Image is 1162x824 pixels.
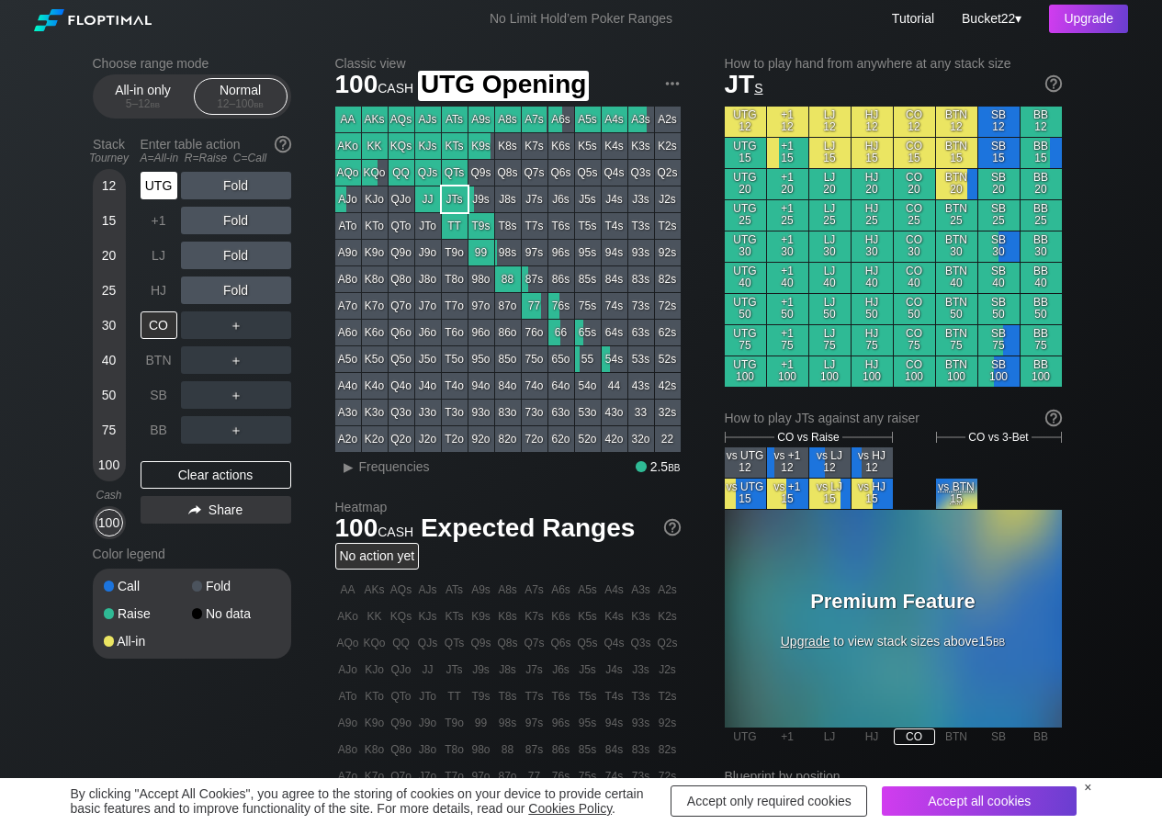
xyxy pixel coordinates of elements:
[655,186,681,212] div: J2s
[852,356,893,387] div: HJ 100
[389,213,414,239] div: QTo
[575,266,601,292] div: 85s
[335,240,361,265] div: A9o
[495,266,521,292] div: 88
[894,263,935,293] div: CO 40
[141,242,177,269] div: LJ
[1021,200,1062,231] div: BB 25
[181,242,291,269] div: Fold
[628,213,654,239] div: T3s
[894,231,935,262] div: CO 30
[522,346,547,372] div: 75o
[468,373,494,399] div: 94o
[548,320,574,345] div: 66
[335,160,361,186] div: AQo
[725,169,766,199] div: UTG 20
[389,186,414,212] div: QJo
[575,293,601,319] div: 75s
[522,160,547,186] div: Q7s
[34,9,152,31] img: Floptimal logo
[181,172,291,199] div: Fold
[335,266,361,292] div: A8o
[725,356,766,387] div: UTG 100
[575,133,601,159] div: K5s
[522,213,547,239] div: T7s
[468,400,494,425] div: 93o
[978,138,1020,168] div: SB 15
[273,134,293,154] img: help.32db89a4.svg
[105,97,182,110] div: 5 – 12
[415,133,441,159] div: KJs
[96,207,123,234] div: 15
[882,786,1077,816] div: Accept all cookies
[548,186,574,212] div: J6s
[628,346,654,372] div: 53s
[725,138,766,168] div: UTG 15
[442,373,468,399] div: T4o
[335,56,681,71] h2: Classic view
[767,138,808,168] div: +1 15
[725,56,1062,71] h2: How to play hand from anywhere at any stack size
[181,277,291,304] div: Fold
[141,381,177,409] div: SB
[415,373,441,399] div: J4o
[442,160,468,186] div: QTs
[141,207,177,234] div: +1
[725,200,766,231] div: UTG 25
[767,356,808,387] div: +1 100
[468,266,494,292] div: 98o
[548,373,574,399] div: 64o
[628,373,654,399] div: 43s
[548,400,574,425] div: 63o
[548,293,574,319] div: 76s
[892,11,934,26] a: Tutorial
[767,231,808,262] div: +1 30
[628,266,654,292] div: 83s
[852,138,893,168] div: HJ 15
[468,426,494,452] div: 92o
[468,133,494,159] div: K9s
[548,346,574,372] div: 65o
[96,172,123,199] div: 12
[362,373,388,399] div: K4o
[575,240,601,265] div: 95s
[957,8,1024,28] div: ▾
[96,277,123,304] div: 25
[96,416,123,444] div: 75
[936,294,977,324] div: BTN 50
[378,76,413,96] span: cash
[389,160,414,186] div: QQ
[495,160,521,186] div: Q8s
[936,138,977,168] div: BTN 15
[978,107,1020,137] div: SB 12
[767,325,808,356] div: +1 75
[1021,138,1062,168] div: BB 15
[192,607,280,620] div: No data
[335,320,361,345] div: A6o
[181,311,291,339] div: ＋
[96,381,123,409] div: 50
[767,263,808,293] div: +1 40
[602,213,627,239] div: T4s
[655,266,681,292] div: 82s
[415,320,441,345] div: J6o
[181,416,291,444] div: ＋
[442,293,468,319] div: T7o
[852,169,893,199] div: HJ 20
[936,169,977,199] div: BTN 20
[1021,107,1062,137] div: BB 12
[548,240,574,265] div: 96s
[362,186,388,212] div: KJo
[96,451,123,479] div: 100
[495,107,521,132] div: A8s
[852,200,893,231] div: HJ 25
[85,130,133,172] div: Stack
[894,294,935,324] div: CO 50
[575,213,601,239] div: T5s
[1021,325,1062,356] div: BB 75
[335,213,361,239] div: ATo
[495,346,521,372] div: 85o
[389,400,414,425] div: Q3o
[335,186,361,212] div: AJo
[602,373,627,399] div: 44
